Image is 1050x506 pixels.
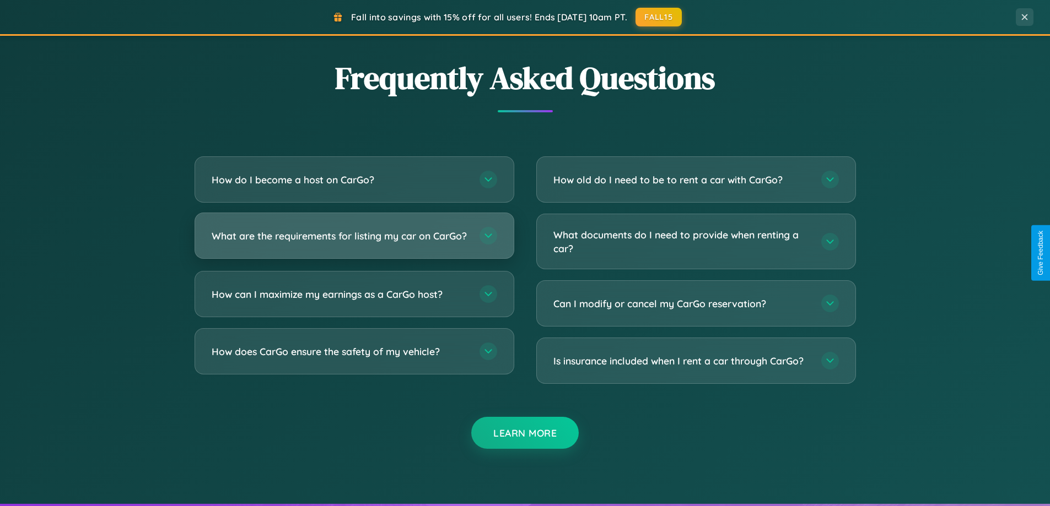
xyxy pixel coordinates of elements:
[351,12,627,23] span: Fall into savings with 15% off for all users! Ends [DATE] 10am PT.
[471,417,579,449] button: Learn More
[212,287,469,301] h3: How can I maximize my earnings as a CarGo host?
[636,8,682,26] button: FALL15
[553,173,810,187] h3: How old do I need to be to rent a car with CarGo?
[553,297,810,311] h3: Can I modify or cancel my CarGo reservation?
[212,345,469,358] h3: How does CarGo ensure the safety of my vehicle?
[212,229,469,243] h3: What are the requirements for listing my car on CarGo?
[212,173,469,187] h3: How do I become a host on CarGo?
[1037,231,1044,275] div: Give Feedback
[195,57,856,99] h2: Frequently Asked Questions
[553,354,810,368] h3: Is insurance included when I rent a car through CarGo?
[553,228,810,255] h3: What documents do I need to provide when renting a car?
